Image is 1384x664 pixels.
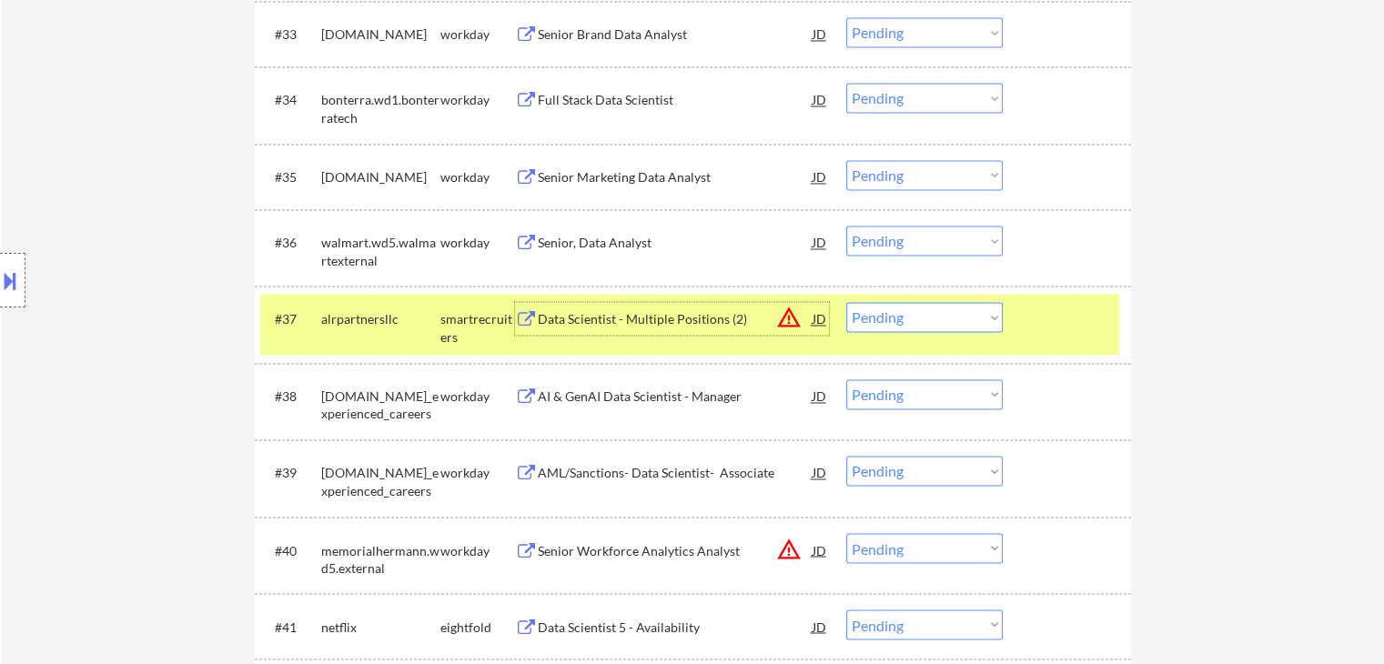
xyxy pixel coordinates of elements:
div: JD [811,226,829,258]
div: smartrecruiters [440,310,515,346]
div: alrpartnersllc [321,310,440,328]
div: Senior, Data Analyst [538,234,813,252]
div: AI & GenAI Data Scientist - Manager [538,387,813,406]
div: JD [811,160,829,193]
div: JD [811,83,829,116]
div: Senior Marketing Data Analyst [538,168,813,186]
div: [DOMAIN_NAME] [321,168,440,186]
div: Senior Brand Data Analyst [538,25,813,44]
div: JD [811,609,829,642]
div: #41 [275,618,307,636]
div: [DOMAIN_NAME]_experienced_careers [321,464,440,499]
div: AML/Sanctions- Data Scientist- Associate [538,464,813,482]
div: workday [440,541,515,559]
div: workday [440,387,515,406]
div: workday [440,464,515,482]
div: Data Scientist 5 - Availability [538,618,813,636]
button: warning_amber [776,536,802,561]
div: #39 [275,464,307,482]
div: workday [440,91,515,109]
div: memorialhermann.wd5.external [321,541,440,577]
div: workday [440,234,515,252]
div: #34 [275,91,307,109]
div: [DOMAIN_NAME]_experienced_careers [321,387,440,423]
div: Data Scientist - Multiple Positions (2) [538,310,813,328]
div: netflix [321,618,440,636]
div: JD [811,302,829,335]
div: walmart.wd5.walmartexternal [321,234,440,269]
div: #33 [275,25,307,44]
div: bonterra.wd1.bonterratech [321,91,440,126]
div: #40 [275,541,307,559]
div: Full Stack Data Scientist [538,91,813,109]
div: [DOMAIN_NAME] [321,25,440,44]
div: JD [811,379,829,412]
div: workday [440,168,515,186]
button: warning_amber [776,305,802,330]
div: JD [811,533,829,566]
div: workday [440,25,515,44]
div: JD [811,17,829,50]
div: eightfold [440,618,515,636]
div: Senior Workforce Analytics Analyst [538,541,813,559]
div: JD [811,456,829,488]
